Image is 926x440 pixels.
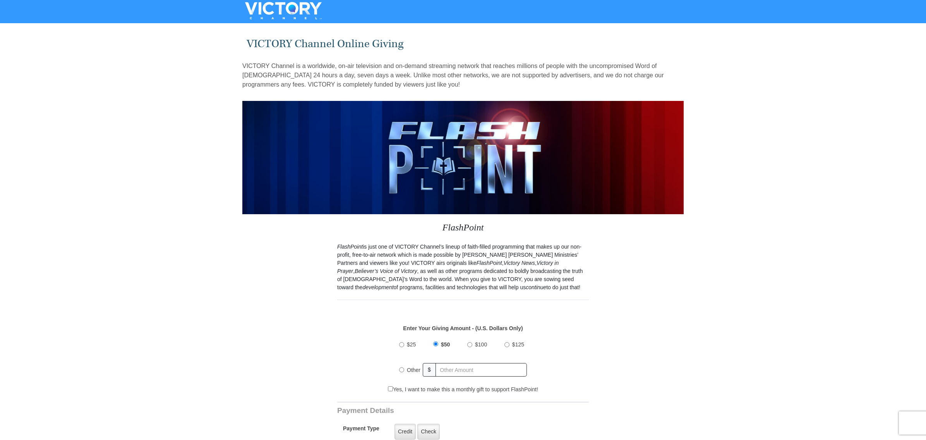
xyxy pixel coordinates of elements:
[343,425,379,436] h5: Payment Type
[442,222,484,232] i: FlashPoint
[337,243,589,292] p: is just one of VICTORY Channel’s lineup of faith-filled programming that makes up our non-profit,...
[526,284,546,290] i: continue
[388,386,393,391] input: Yes, I want to make this a monthly gift to support FlashPoint!
[423,363,436,377] span: $
[337,244,363,250] i: FlashPoint
[476,260,502,266] i: FlashPoint
[337,260,559,274] i: Victory in Prayer
[388,385,538,394] label: Yes, I want to make this a monthly gift to support FlashPoint!
[247,38,680,50] h1: VICTORY Channel Online Giving
[441,341,450,348] span: $50
[407,367,420,373] span: Other
[475,341,487,348] span: $100
[337,406,535,415] h3: Payment Details
[362,284,393,290] i: development
[512,341,524,348] span: $125
[417,424,440,440] label: Check
[504,260,535,266] i: Victory News
[242,61,684,89] p: VICTORY Channel is a worldwide, on-air television and on-demand streaming network that reaches mi...
[403,325,523,331] strong: Enter Your Giving Amount - (U.S. Dollars Only)
[407,341,416,348] span: $25
[436,363,527,377] input: Other Amount
[394,424,416,440] label: Credit
[355,268,417,274] i: Believer’s Voice of Victory
[235,2,332,19] img: VICTORYTHON - VICTORY Channel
